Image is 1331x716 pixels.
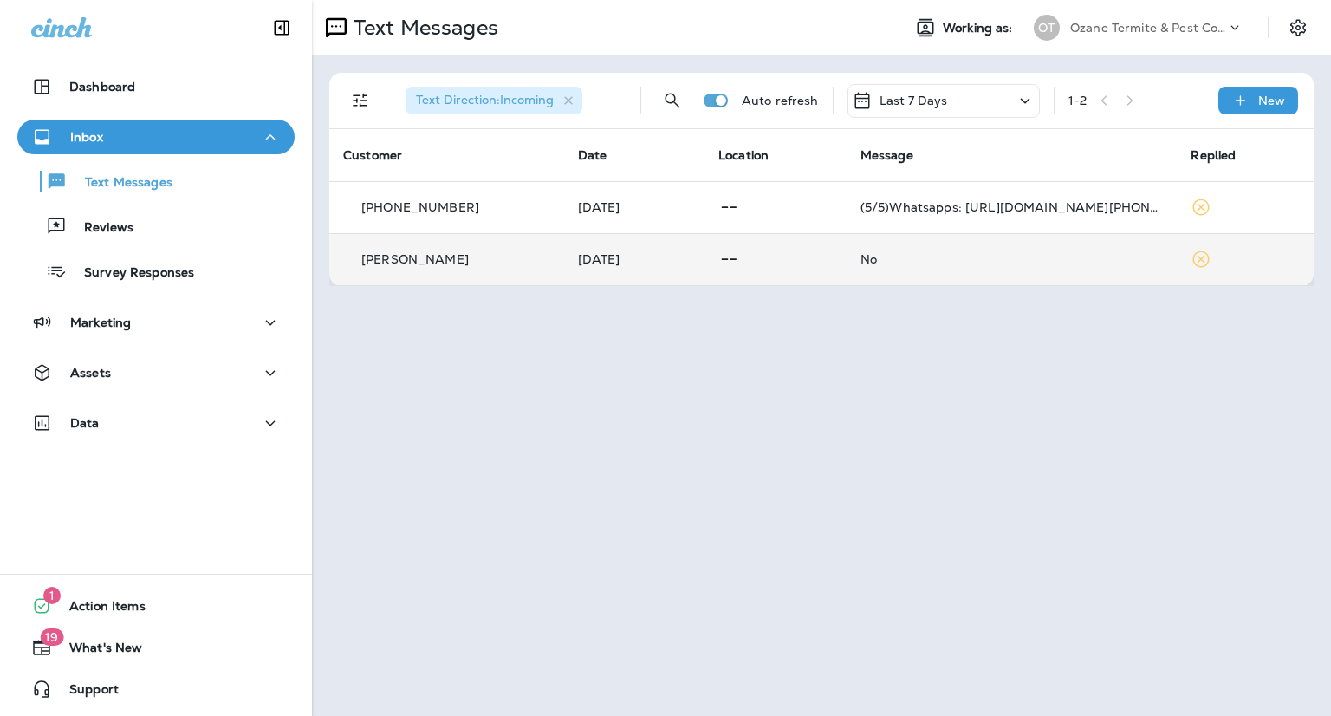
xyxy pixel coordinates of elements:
p: Ozane Termite & Pest Control [1070,21,1226,35]
p: Sep 16, 2025 08:05 AM [578,200,691,214]
p: Data [70,416,100,430]
button: Filters [343,83,378,118]
p: [PERSON_NAME] [361,252,469,266]
div: OT [1034,15,1060,41]
span: Message [860,147,913,163]
p: Text Messages [347,15,498,41]
button: 1Action Items [17,589,295,623]
p: Auto refresh [742,94,819,107]
p: Marketing [70,316,131,329]
span: Working as: [943,21,1016,36]
button: Text Messages [17,163,295,199]
div: Text Direction:Incoming [406,87,582,114]
p: Inbox [70,130,103,144]
span: What's New [52,641,142,661]
div: (5/5)Whatsapps: https://wa.me/+8801910668420 Gmail: jamie8hazen@gmail.com. [860,200,1164,214]
button: Marketing [17,305,295,340]
span: Replied [1191,147,1236,163]
p: Text Messages [68,175,172,192]
span: Action Items [52,599,146,620]
p: [PHONE_NUMBER] [361,200,479,214]
button: 19What's New [17,630,295,665]
p: Survey Responses [67,265,194,282]
button: Survey Responses [17,253,295,290]
div: No [860,252,1164,266]
span: Location [718,147,769,163]
div: 1 - 2 [1068,94,1087,107]
span: Support [52,682,119,703]
p: Reviews [67,220,133,237]
button: Search Messages [655,83,690,118]
button: Dashboard [17,69,295,104]
p: Last 7 Days [880,94,948,107]
button: Data [17,406,295,440]
span: 19 [40,628,63,646]
button: Support [17,672,295,706]
button: Inbox [17,120,295,154]
p: Sep 14, 2025 03:44 PM [578,252,691,266]
p: Dashboard [69,80,135,94]
button: Reviews [17,208,295,244]
p: New [1258,94,1285,107]
p: Assets [70,366,111,380]
button: Settings [1282,12,1314,43]
span: Customer [343,147,402,163]
button: Collapse Sidebar [257,10,306,45]
span: 1 [43,587,61,604]
span: Date [578,147,607,163]
span: Text Direction : Incoming [416,92,554,107]
button: Assets [17,355,295,390]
